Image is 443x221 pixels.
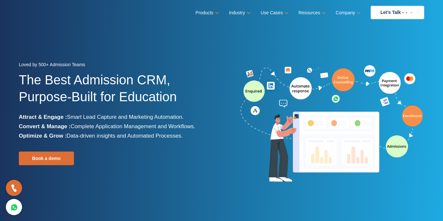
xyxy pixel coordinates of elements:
[19,152,74,165] a: Book a demo
[19,133,66,139] b: Optimize & Grow :
[19,71,217,112] h1: The Best Admission CRM, Purpose-Built for Education
[371,6,424,19] a: Let’s Talk
[71,123,195,129] span: Complete Application Management and Workflows.
[19,123,71,129] b: Convert & Manage :
[298,8,324,18] a: Resources
[67,114,184,120] span: Smart Lead Capture and Marketing Automation.
[19,60,217,71] div: Loved by 500+ Admission Teams
[239,64,424,185] img: admission-software-home-page-header
[336,8,359,18] a: Company
[196,8,218,18] a: Products
[229,8,249,18] a: Industry
[19,114,67,120] b: Attract & Engage :
[66,133,183,139] span: Data-driven insights and Automated Processes.
[261,8,287,18] a: Use Cases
